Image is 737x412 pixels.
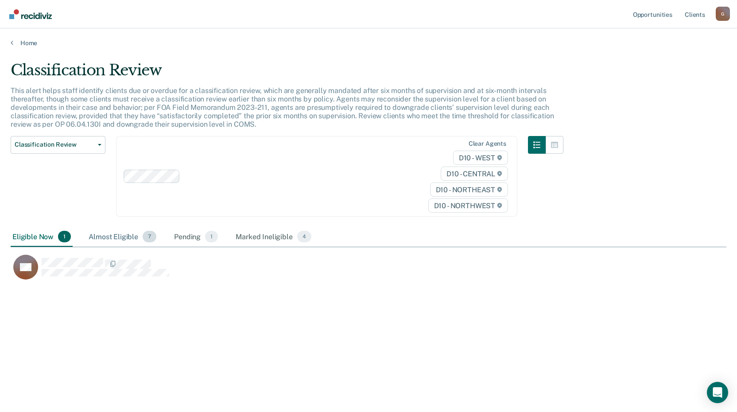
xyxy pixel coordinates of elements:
[58,231,71,242] span: 1
[428,198,508,213] span: D10 - NORTHWEST
[11,227,73,247] div: Eligible Now1
[430,183,508,197] span: D10 - NORTHEAST
[716,7,730,21] div: G
[172,227,220,247] div: Pending1
[11,86,554,129] p: This alert helps staff identify clients due or overdue for a classification review, which are gen...
[453,151,508,165] span: D10 - WEST
[11,39,726,47] a: Home
[707,382,728,403] div: Open Intercom Messenger
[15,141,94,148] span: Classification Review
[716,7,730,21] button: Profile dropdown button
[87,227,158,247] div: Almost Eligible7
[469,140,506,148] div: Clear agents
[11,61,563,86] div: Classification Review
[297,231,311,242] span: 4
[11,254,637,290] div: CaseloadOpportunityCell-0804447
[9,9,52,19] img: Recidiviz
[234,227,313,247] div: Marked Ineligible4
[143,231,156,242] span: 7
[11,136,105,154] button: Classification Review
[205,231,218,242] span: 1
[441,167,508,181] span: D10 - CENTRAL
